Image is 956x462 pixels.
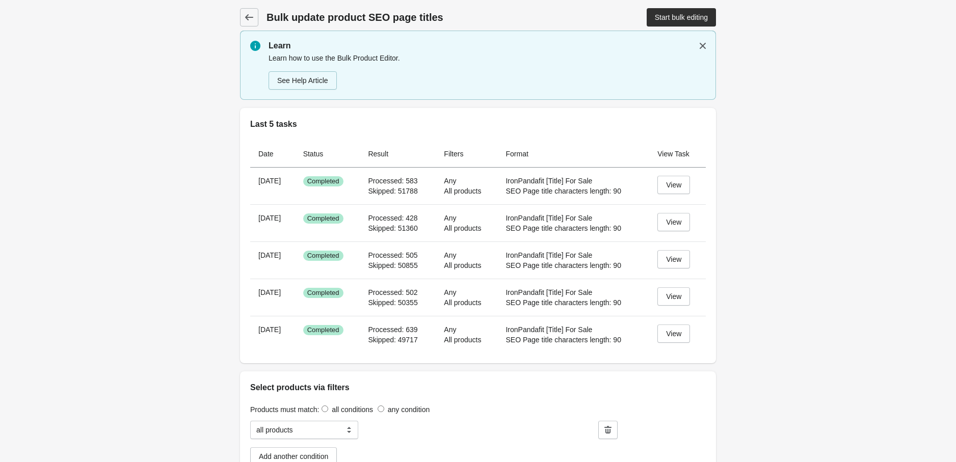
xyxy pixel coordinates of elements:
td: Any All products [436,204,497,241]
div: View [666,255,681,263]
div: Products must match: [250,404,706,415]
td: Any All products [436,316,497,353]
h1: Bulk update product SEO page titles [267,10,537,24]
th: [DATE] [250,316,295,353]
td: Any All products [436,279,497,316]
th: Date [250,141,295,168]
span: Completed [303,213,343,224]
th: Filters [436,141,497,168]
span: Completed [303,176,343,186]
th: Format [497,141,649,168]
td: Processed: 639 Skipped: 49717 [360,316,436,353]
span: Completed [303,251,343,261]
label: all conditions [332,405,373,414]
a: View [657,250,690,268]
div: See Help Article [277,76,328,85]
th: Status [295,141,360,168]
th: [DATE] [250,241,295,279]
div: View [666,218,681,226]
a: Start bulk editing [647,8,716,26]
a: View [657,176,690,194]
p: Learn [269,40,706,52]
th: [DATE] [250,204,295,241]
th: Result [360,141,436,168]
td: Any All products [436,168,497,204]
td: Processed: 502 Skipped: 50355 [360,279,436,316]
div: Add another condition [259,452,328,460]
th: [DATE] [250,168,295,204]
h2: Last 5 tasks [250,118,706,130]
td: Any All products [436,241,497,279]
a: See Help Article [269,71,337,90]
th: [DATE] [250,279,295,316]
span: Completed [303,288,343,298]
td: IronPandafit [Title] For Sale SEO Page title characters length: 90 [497,241,649,279]
h2: Select products via filters [250,382,706,394]
td: Processed: 583 Skipped: 51788 [360,168,436,204]
div: View [666,292,681,301]
span: Completed [303,325,343,335]
th: View Task [649,141,706,168]
td: IronPandafit [Title] For Sale SEO Page title characters length: 90 [497,204,649,241]
td: IronPandafit [Title] For Sale SEO Page title characters length: 90 [497,168,649,204]
div: Start bulk editing [655,13,708,21]
a: View [657,324,690,343]
label: any condition [388,405,430,414]
td: Processed: 428 Skipped: 51360 [360,204,436,241]
a: View [657,287,690,306]
div: Learn how to use the Bulk Product Editor. [269,52,706,91]
td: IronPandafit [Title] For Sale SEO Page title characters length: 90 [497,316,649,353]
div: View [666,181,681,189]
td: IronPandafit [Title] For Sale SEO Page title characters length: 90 [497,279,649,316]
a: View [657,213,690,231]
div: View [666,330,681,338]
td: Processed: 505 Skipped: 50855 [360,241,436,279]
